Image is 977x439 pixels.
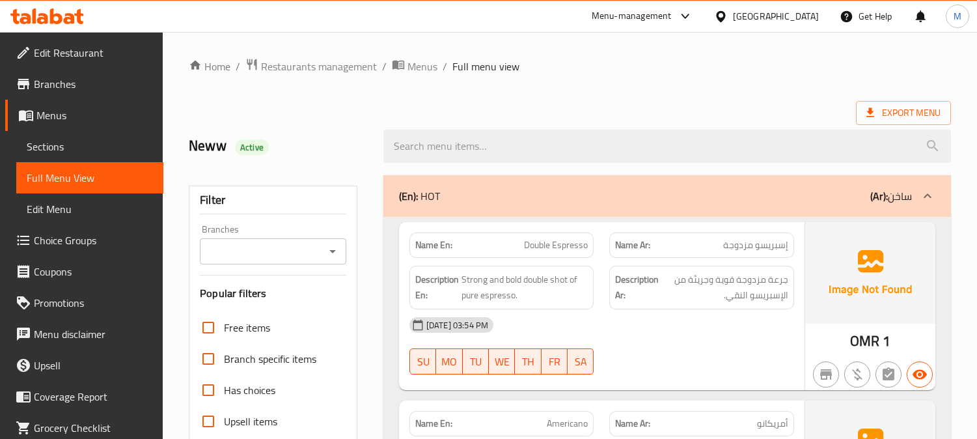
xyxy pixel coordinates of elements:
[542,348,568,375] button: FR
[5,100,163,131] a: Menus
[200,186,346,214] div: Filter
[421,319,493,332] span: [DATE] 03:54 PM
[382,59,387,74] li: /
[907,361,933,388] button: Available
[34,420,153,436] span: Grocery Checklist
[236,59,240,74] li: /
[245,58,377,75] a: Restaurants management
[5,225,163,256] a: Choice Groups
[415,272,459,304] strong: Description En:
[27,201,153,217] span: Edit Menu
[515,348,541,375] button: TH
[813,361,839,388] button: Not branch specific item
[805,222,935,324] img: Ae5nvW7+0k+MAAAAAElFTkSuQmCC
[235,141,269,154] span: Active
[392,58,437,75] a: Menus
[224,320,270,335] span: Free items
[5,256,163,287] a: Coupons
[224,382,275,398] span: Has choices
[870,188,912,204] p: ساخن
[415,352,431,371] span: SU
[34,389,153,404] span: Coverage Report
[954,9,961,23] span: M
[615,238,650,252] strong: Name Ar:
[870,186,888,206] b: (Ar):
[883,328,890,354] span: 1
[34,76,153,92] span: Branches
[16,193,163,225] a: Edit Menu
[235,139,269,155] div: Active
[615,417,650,431] strong: Name Ar:
[5,350,163,381] a: Upsell
[5,319,163,350] a: Menu disclaimer
[16,162,163,193] a: Full Menu View
[34,326,153,342] span: Menu disclaimer
[461,272,588,304] span: Strong and bold double shot of pure espresso.
[399,186,418,206] b: (En):
[489,348,515,375] button: WE
[547,352,562,371] span: FR
[856,101,951,125] span: Export Menu
[200,286,346,301] h3: Popular filters
[661,272,788,304] span: جرعة مزدوجة قوية وجريئة من الإسبريسو النقي.
[189,59,230,74] a: Home
[592,8,672,24] div: Menu-management
[875,361,901,388] button: Not has choices
[383,130,951,163] input: search
[573,352,588,371] span: SA
[443,59,447,74] li: /
[547,417,588,431] span: Americano
[524,238,588,252] span: Double Espresso
[399,188,440,204] p: HOT
[723,238,788,252] span: إسبريسو مزدوجة
[436,348,462,375] button: MO
[615,272,659,304] strong: Description Ar:
[520,352,536,371] span: TH
[34,264,153,279] span: Coupons
[5,68,163,100] a: Branches
[27,139,153,154] span: Sections
[36,107,153,123] span: Menus
[415,238,452,252] strong: Name En:
[850,328,879,354] span: OMR
[463,348,489,375] button: TU
[757,417,788,431] span: أمريكانو
[468,352,484,371] span: TU
[34,233,153,248] span: Choice Groups
[34,45,153,61] span: Edit Restaurant
[568,348,594,375] button: SA
[415,417,452,431] strong: Name En:
[5,287,163,319] a: Promotions
[189,58,951,75] nav: breadcrumb
[224,414,277,429] span: Upsell items
[383,175,951,217] div: (En): HOT(Ar):ساخن
[452,59,519,74] span: Full menu view
[407,59,437,74] span: Menus
[34,295,153,311] span: Promotions
[16,131,163,162] a: Sections
[34,358,153,373] span: Upsell
[27,170,153,186] span: Full Menu View
[494,352,510,371] span: WE
[409,348,436,375] button: SU
[5,37,163,68] a: Edit Restaurant
[189,136,368,156] h2: Neww
[733,9,819,23] div: [GEOGRAPHIC_DATA]
[441,352,457,371] span: MO
[323,242,342,261] button: Open
[261,59,377,74] span: Restaurants management
[844,361,870,388] button: Purchased item
[224,351,316,367] span: Branch specific items
[5,381,163,412] a: Coverage Report
[866,105,941,121] span: Export Menu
